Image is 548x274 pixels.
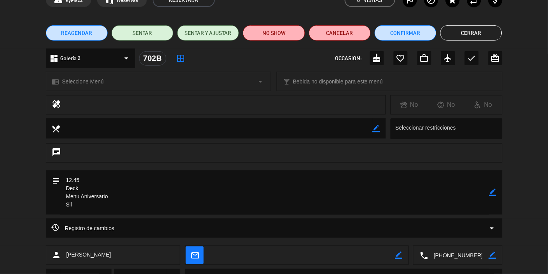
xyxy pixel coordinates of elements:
i: work_outline [420,54,429,63]
i: subject [52,176,60,185]
button: Cancelar [309,25,371,41]
i: local_dining [52,124,60,133]
div: No [391,100,428,110]
div: No [428,100,465,110]
i: border_color [489,252,496,259]
button: SENTAR [112,25,173,41]
button: Confirmar [375,25,436,41]
i: arrow_drop_down [487,224,497,233]
i: card_giftcard [491,54,500,63]
i: border_all [176,54,186,63]
i: airplanemode_active [443,54,453,63]
span: [PERSON_NAME] [66,251,111,260]
i: chat [52,147,61,158]
i: cake [372,54,382,63]
span: Bebida no disponible para este menú [293,77,383,86]
span: Galería 2 [60,54,80,63]
i: local_phone [419,251,428,260]
i: chrome_reader_mode [52,78,59,85]
i: healing [52,99,61,110]
i: local_bar [283,78,290,85]
div: No [465,100,502,110]
span: REAGENDAR [61,29,92,37]
button: REAGENDAR [46,25,108,41]
i: arrow_drop_down [256,77,265,86]
span: Registro de cambios [52,224,115,233]
i: dashboard [50,54,59,63]
i: check [467,54,476,63]
div: 702B [139,51,166,66]
i: mail_outline [190,251,199,260]
i: border_color [373,125,380,132]
i: border_color [395,252,403,259]
button: SENTAR Y AJUSTAR [177,25,239,41]
button: Cerrar [440,25,502,41]
span: Seleccione Menú [62,77,104,86]
i: arrow_drop_down [122,54,131,63]
span: OCCASION: [335,54,362,63]
button: NO SHOW [243,25,305,41]
i: person [52,251,61,260]
i: border_color [489,189,497,196]
i: favorite_border [396,54,405,63]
